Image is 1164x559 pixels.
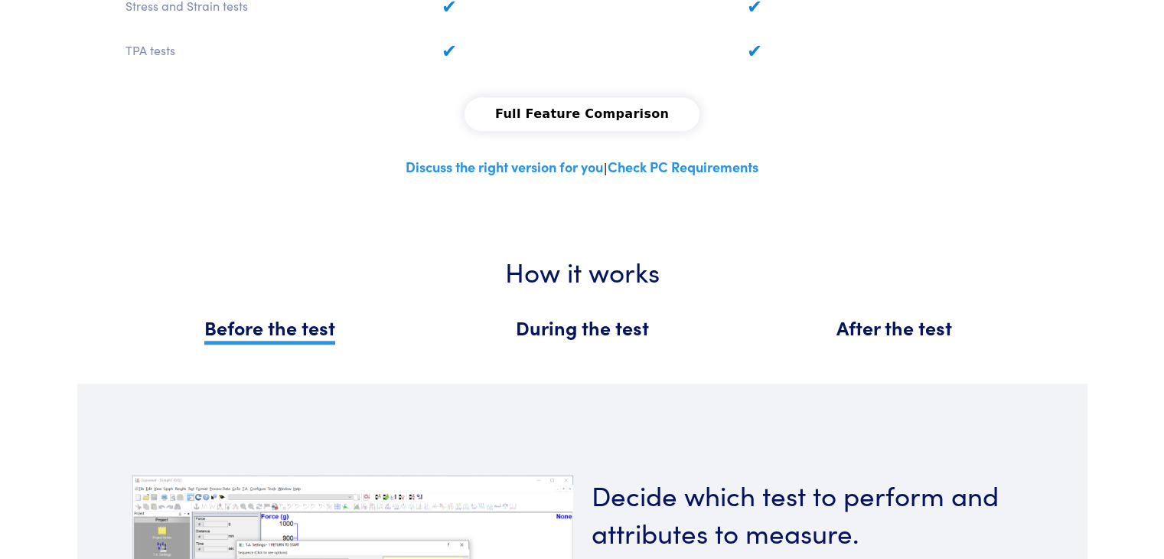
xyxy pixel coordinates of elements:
td: ✔ [430,28,734,71]
span: During the test [516,314,649,341]
a: Discuss the right version for you [406,157,603,176]
a: Check PC Requirements [608,157,758,176]
button: Full Feature Comparison [465,97,699,131]
h3: How it works [123,252,1042,289]
span: After the test [836,314,952,341]
span: Before the test [204,314,335,345]
td: TPA tests [125,28,429,71]
td: ✔ [735,28,1039,71]
div: | [114,155,1051,178]
h3: Decide which test to perform and attributes to measure. [592,476,1032,551]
